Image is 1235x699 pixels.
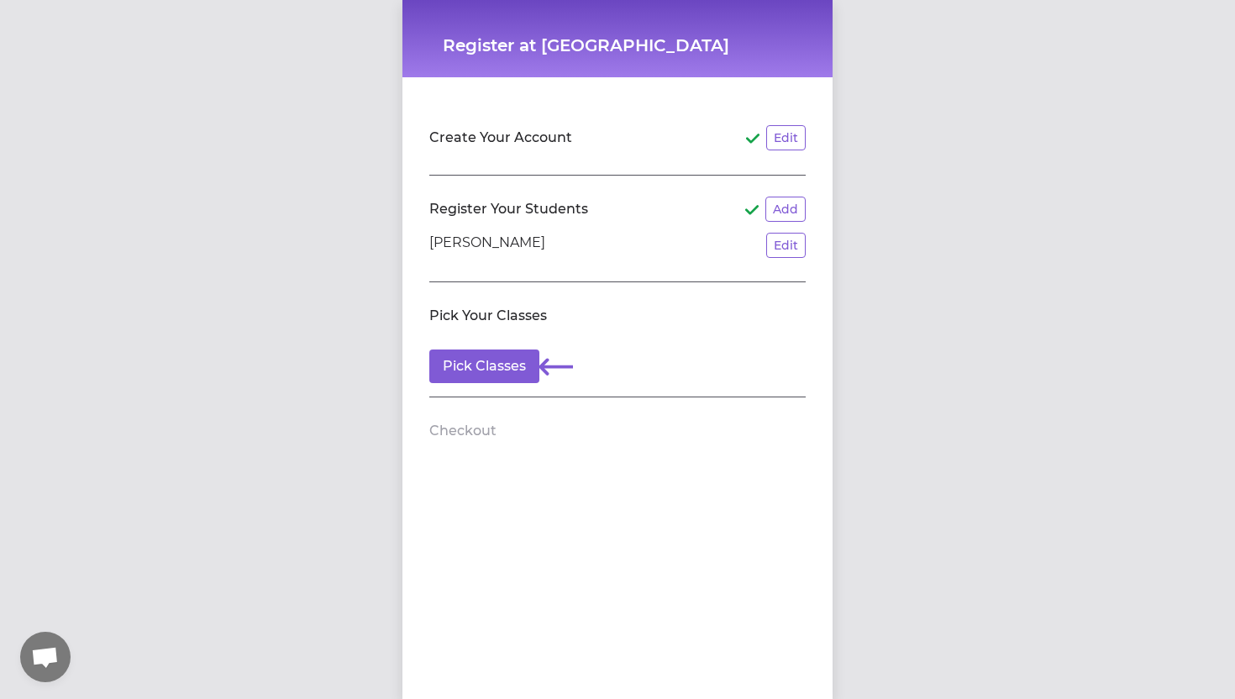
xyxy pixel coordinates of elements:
[429,128,572,148] h2: Create Your Account
[429,421,497,441] h2: Checkout
[443,34,792,57] h1: Register at [GEOGRAPHIC_DATA]
[429,199,588,219] h2: Register Your Students
[429,306,547,326] h2: Pick Your Classes
[766,125,806,150] button: Edit
[20,632,71,682] div: Open chat
[429,349,539,383] button: Pick Classes
[429,233,545,258] p: [PERSON_NAME]
[765,197,806,222] button: Add
[766,233,806,258] button: Edit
